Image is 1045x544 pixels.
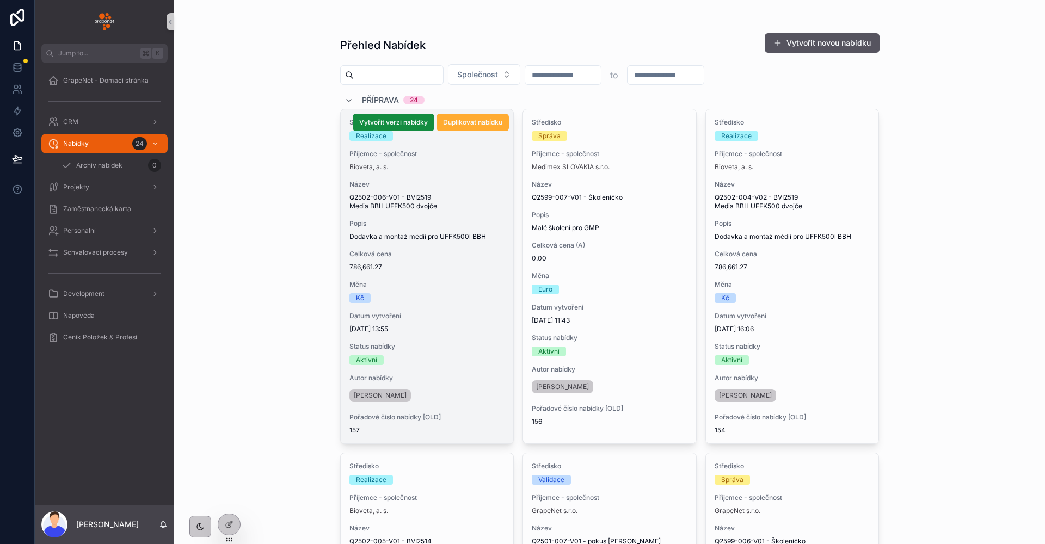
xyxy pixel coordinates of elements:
span: Název [532,524,687,533]
span: Popis [349,219,505,228]
span: Společnost [457,69,498,80]
span: 786,661.27 [715,263,870,271]
span: Středisko [715,118,870,127]
a: Medimex SLOVAKIA s.r.o. [532,163,610,171]
div: Validace [538,475,564,485]
a: Projekty [41,177,168,197]
span: K [153,49,162,58]
div: scrollable content [35,63,174,361]
span: Název [349,524,505,533]
span: Archív nabídek [76,161,122,170]
span: [DATE] 11:43 [532,316,687,325]
span: Duplikovat nabídku [443,118,502,127]
span: Název [349,180,505,189]
span: Příjemce - společnost [349,150,505,158]
p: to [610,69,618,82]
a: Schvalovací procesy [41,243,168,262]
span: Název [532,180,687,189]
div: Správa [538,131,561,141]
span: Pořadové číslo nabídky [OLD] [532,404,687,413]
button: Vytvořit verzi nabídky [353,114,434,131]
div: 24 [132,137,147,150]
span: 154 [715,426,870,435]
a: StřediskoRealizacePříjemce - společnostBioveta, a. s.NázevQ2502-006-V01 - BVI2519 Media BBH UFFK5... [340,109,514,444]
div: Aktivní [721,355,742,365]
span: Příjemce - společnost [349,493,505,502]
span: Celková cena [349,250,505,258]
div: Realizace [356,131,386,141]
a: Ceník Položek & Profesí [41,327,168,347]
span: Středisko [532,118,687,127]
a: Personální [41,221,168,240]
span: [DATE] 16:06 [715,325,870,333]
span: Příjemce - společnost [715,493,870,502]
a: [PERSON_NAME] [349,389,411,402]
span: Personální [63,226,96,235]
a: Bioveta, a. s. [715,163,753,171]
span: GrapeNet - Domací stránka [63,76,149,85]
span: CRM [63,118,78,126]
a: Bioveta, a. s. [349,163,388,171]
div: Kč [356,293,364,303]
a: GrapeNet s.r.o. [532,506,577,515]
span: Středisko [349,462,505,471]
span: Středisko [349,118,505,127]
a: Archív nabídek0 [54,156,168,175]
span: Status nabídky [349,342,505,351]
a: CRM [41,112,168,132]
span: Autor nabídky [532,365,687,374]
div: Euro [538,285,552,294]
a: StřediskoSprávaPříjemce - společnostMedimex SLOVAKIA s.r.o.NázevQ2599-007-V01 - ŠkoleníčkoPopisMa... [522,109,697,444]
span: Pořadové číslo nabídky [OLD] [715,413,870,422]
div: Realizace [721,131,752,141]
span: Popis [532,211,687,219]
h1: Přehled Nabídek [340,38,426,53]
button: Jump to...K [41,44,168,63]
span: Měna [715,280,870,289]
span: Malé školení pro GMP [532,224,687,232]
a: Bioveta, a. s. [349,506,388,515]
a: Nápověda [41,306,168,325]
div: 0 [148,159,161,172]
span: 786,661.27 [349,263,505,271]
span: Příjemce - společnost [532,150,687,158]
button: Select Button [448,64,520,85]
span: Datum vytvoření [532,303,687,312]
span: Název [715,524,870,533]
div: Aktivní [538,347,560,356]
span: Autor nabídky [715,374,870,382]
a: [PERSON_NAME] [715,389,776,402]
span: Dodávka a montáž médií pro UFFK500l BBH [349,232,505,241]
div: Správa [721,475,743,485]
span: Q2502-006-V01 - BVI2519 Media BBH UFFK500 dvojče [349,193,505,211]
span: Autor nabídky [349,374,505,382]
button: Duplikovat nabídku [437,114,509,131]
div: Kč [721,293,729,303]
a: [PERSON_NAME] [532,380,593,393]
a: Development [41,284,168,304]
button: Vytvořit novou nabídku [765,33,880,53]
span: Ceník Položek & Profesí [63,333,137,342]
span: Příprava [362,95,399,106]
span: Pořadové číslo nabídky [OLD] [349,413,505,422]
span: Měna [349,280,505,289]
span: 156 [532,417,687,426]
span: Jump to... [58,49,136,58]
a: GrapeNet s.r.o. [715,506,760,515]
span: Status nabídky [532,333,687,342]
span: Středisko [532,462,687,471]
span: Příjemce - společnost [532,493,687,502]
a: GrapeNet - Domací stránka [41,71,168,90]
p: [PERSON_NAME] [76,519,139,530]
span: [PERSON_NAME] [536,382,589,391]
span: Nabídky [63,139,89,148]
div: 24 [410,96,418,104]
a: Nabídky24 [41,134,168,153]
span: Příjemce - společnost [715,150,870,158]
